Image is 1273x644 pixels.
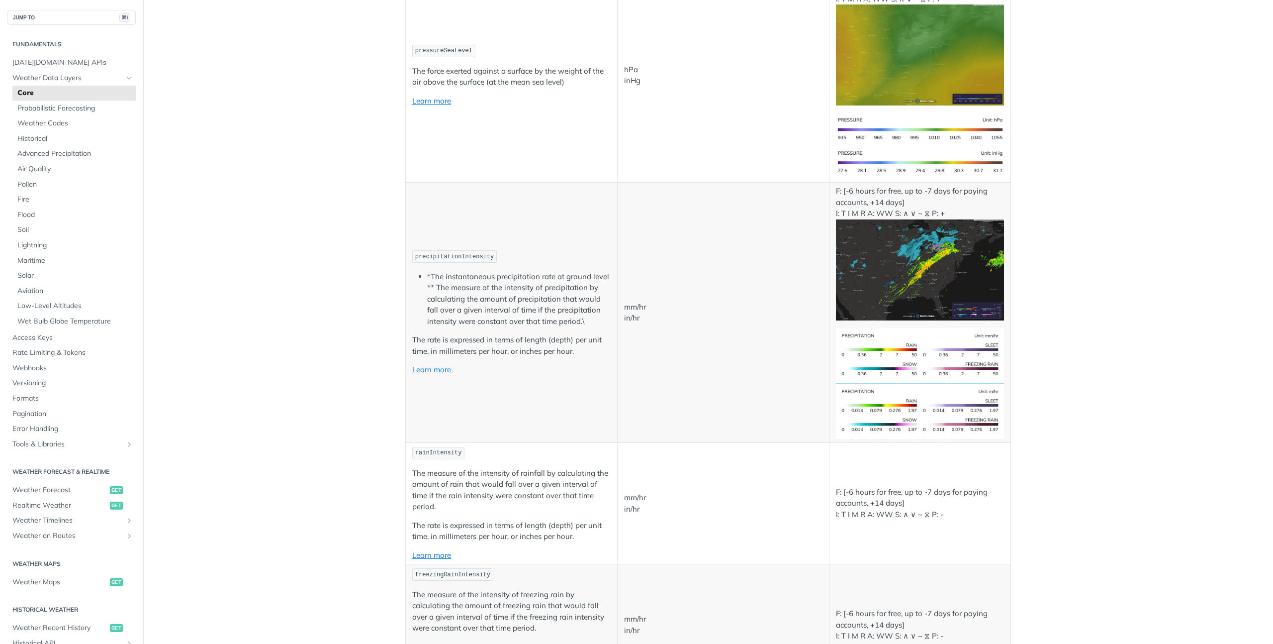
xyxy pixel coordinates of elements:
[412,334,611,357] p: The rate is expressed in terms of length (depth) per unit time, in millimeters per hour, or inche...
[415,571,490,578] span: freezingRainIntensity
[7,437,136,452] a: Tools & LibrariesShow subpages for Tools & Libraries
[12,73,123,83] span: Weather Data Layers
[110,502,123,510] span: get
[427,271,611,327] li: *The instantaneous precipitation rate at ground level ** The measure of the intensity of precipit...
[17,134,133,144] span: Historical
[836,4,1004,106] img: pressure
[17,195,133,205] span: Fire
[110,624,123,632] span: get
[7,330,136,345] a: Access Keys
[12,284,136,299] a: Aviation
[12,116,136,131] a: Weather Codes
[415,47,472,54] span: pressureSeaLevel
[7,55,136,70] a: [DATE][DOMAIN_NAME] APIs
[836,406,1004,416] span: Expand image
[12,378,133,388] span: Versioning
[12,208,136,222] a: Flood
[12,623,107,633] span: Weather Recent History
[12,253,136,268] a: Maritime
[12,314,136,329] a: Wet Bulb Globe Temperature
[412,550,451,560] a: Learn more
[12,577,107,587] span: Weather Maps
[624,64,822,87] p: hPa inHg
[7,10,136,25] button: JUMP TO⌘/
[12,146,136,161] a: Advanced Precipitation
[7,498,136,513] a: Realtime Weatherget
[125,74,133,82] button: Hide subpages for Weather Data Layers
[12,439,123,449] span: Tools & Libraries
[836,608,1004,642] p: F: [-6 hours for free, up to -7 days for paying accounts, +14 days] I: T I M R A: WW S: ∧ ∨ ~ ⧖ P: -
[17,104,133,113] span: Probabilistic Forecasting
[12,348,133,358] span: Rate Limiting & Tokens
[412,468,611,513] p: The measure of the intensity of rainfall by calculating the amount of rain that would fall over a...
[17,225,133,235] span: Soil
[836,264,1004,274] span: Expand image
[836,487,1004,521] p: F: [-6 hours for free, up to -7 days for paying accounts, +14 days] I: T I M R A: WW S: ∧ ∨ ~ ⧖ P: -
[12,424,133,434] span: Error Handling
[624,492,822,515] p: mm/hr in/hr
[624,302,822,324] p: mm/hr in/hr
[12,238,136,253] a: Lightning
[17,88,133,98] span: Core
[17,118,133,128] span: Weather Codes
[415,449,462,456] span: rainIntensity
[7,40,136,49] h2: Fundamentals
[836,350,1004,359] span: Expand image
[7,467,136,476] h2: Weather Forecast & realtime
[119,13,130,22] span: ⌘/
[7,361,136,376] a: Webhooks
[17,149,133,159] span: Advanced Precipitation
[125,440,133,448] button: Show subpages for Tools & Libraries
[7,529,136,543] a: Weather on RoutesShow subpages for Weather on Routes
[17,271,133,281] span: Solar
[7,513,136,528] a: Weather TimelinesShow subpages for Weather Timelines
[12,58,133,68] span: [DATE][DOMAIN_NAME] APIs
[125,532,133,540] button: Show subpages for Weather on Routes
[7,483,136,498] a: Weather Forecastget
[12,333,133,343] span: Access Keys
[412,66,611,88] p: The force exerted against a surface by the weight of the air above the surface (at the mean sea l...
[17,317,133,326] span: Wet Bulb Globe Temperature
[12,222,136,237] a: Soil
[836,146,1004,180] img: pressure-us
[412,96,451,106] a: Learn more
[110,578,123,586] span: get
[7,391,136,406] a: Formats
[412,520,611,542] p: The rate is expressed in terms of length (depth) per unit time, in millimeters per hour, or inche...
[110,486,123,494] span: get
[12,162,136,177] a: Air Quality
[17,210,133,220] span: Flood
[12,177,136,192] a: Pollen
[7,422,136,436] a: Error Handling
[415,253,494,260] span: precipitationIntensity
[7,605,136,614] h2: Historical Weather
[412,589,611,634] p: The measure of the intensity of freezing rain by calculating the amount of freezing rain that wou...
[12,485,107,495] span: Weather Forecast
[7,575,136,590] a: Weather Mapsget
[12,299,136,314] a: Low-Level Altitudes
[7,621,136,636] a: Weather Recent Historyget
[17,256,133,266] span: Maritime
[836,49,1004,59] span: Expand image
[836,186,1004,320] p: F: [-6 hours for free, up to -7 days for paying accounts, +14 days] I: T I M R A: WW S: ∧ ∨ ~ ⧖ P: +
[17,164,133,174] span: Air Quality
[12,86,136,101] a: Core
[12,516,123,526] span: Weather Timelines
[7,71,136,86] a: Weather Data LayersHide subpages for Weather Data Layers
[12,531,123,541] span: Weather on Routes
[7,407,136,422] a: Pagination
[17,180,133,190] span: Pollen
[7,376,136,391] a: Versioning
[836,113,1004,146] img: pressure-si
[12,192,136,207] a: Fire
[836,328,1004,384] img: precip-si
[12,363,133,373] span: Webhooks
[12,409,133,419] span: Pagination
[624,614,822,636] p: mm/hr in/hr
[125,517,133,525] button: Show subpages for Weather Timelines
[836,157,1004,167] span: Expand image
[7,345,136,360] a: Rate Limiting & Tokens
[12,268,136,283] a: Solar
[17,240,133,250] span: Lightning
[12,101,136,116] a: Probabilistic Forecasting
